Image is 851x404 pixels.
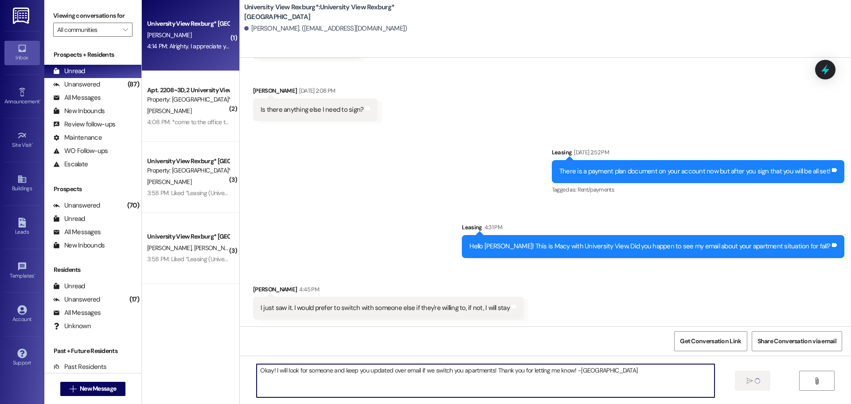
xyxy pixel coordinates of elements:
b: University View Rexburg*: University View Rexburg* [GEOGRAPHIC_DATA] [244,3,422,22]
img: ResiDesk Logo [13,8,31,24]
div: New Inbounds [53,241,105,250]
div: Past Residents [53,362,107,372]
span: • [39,97,41,103]
div: Residents [44,265,141,275]
span: Get Conversation Link [680,337,741,346]
div: Property: [GEOGRAPHIC_DATA]* [147,95,229,104]
div: Review follow-ups [53,120,115,129]
div: Maintenance [53,133,102,142]
span: [PERSON_NAME] [147,107,191,115]
span: [PERSON_NAME] [147,178,191,186]
div: Unanswered [53,295,100,304]
div: Unanswered [53,201,100,210]
i:  [123,26,128,33]
i:  [813,377,820,384]
i:  [746,377,753,384]
div: There is a payment plan document on your account now but after you sign that you will be all set! [559,167,830,176]
div: [PERSON_NAME] [253,285,524,297]
span: New Message [80,384,116,393]
div: Is there anything else I need to sign? [261,105,364,114]
input: All communities [57,23,118,37]
div: Leasing [462,223,844,235]
div: Leasing [552,148,844,160]
a: Templates • [4,259,40,283]
div: All Messages [53,308,101,318]
span: Share Conversation via email [757,337,836,346]
div: University View Rexburg* [GEOGRAPHIC_DATA] [147,232,229,241]
div: [PERSON_NAME]. ([EMAIL_ADDRESS][DOMAIN_NAME]) [244,24,407,33]
a: Inbox [4,41,40,65]
span: [PERSON_NAME] [194,244,238,252]
div: Apt. 2208~3D, 2 University View Rexburg [147,86,229,95]
label: Viewing conversations for [53,9,133,23]
div: Unread [53,282,85,291]
a: Support [4,346,40,370]
div: Unread [53,214,85,224]
div: University View Rexburg* [GEOGRAPHIC_DATA] [147,19,229,28]
div: Escalate [53,160,88,169]
div: [DATE] 2:52 PM [572,148,609,157]
div: 4:14 PM: Alrighty. I appreciate your help. It just said it was delivered with USPS to Apt 2204 [147,42,376,50]
div: 4:31 PM [482,223,502,232]
button: Get Conversation Link [674,331,747,351]
div: All Messages [53,227,101,237]
button: Share Conversation via email [752,331,842,351]
a: Buildings [4,172,40,196]
a: Account [4,302,40,326]
div: Prospects + Residents [44,50,141,59]
div: [DATE] 2:08 PM [297,86,335,95]
button: New Message [60,382,126,396]
span: Rent/payments [578,186,615,193]
div: Unanswered [53,80,100,89]
div: Hello [PERSON_NAME]! This is Macy with University View. Did you happen to see my email about your... [469,242,830,251]
span: [PERSON_NAME] [147,244,194,252]
div: Unread [53,67,85,76]
div: I just saw it. I would prefer to switch with someone else if they're willing to, if not, I will stay [261,303,510,313]
span: • [34,271,35,278]
div: New Inbounds [53,106,105,116]
span: • [32,141,33,147]
span: [PERSON_NAME] [147,31,191,39]
a: Site Visit • [4,128,40,152]
div: 4:08 PM: *come to the office to ask for info [147,118,258,126]
a: Leads [4,215,40,239]
div: Past + Future Residents [44,346,141,356]
div: 4:45 PM [297,285,319,294]
div: WO Follow-ups [53,146,108,156]
div: Property: [GEOGRAPHIC_DATA]* [147,166,229,175]
div: Tagged as: [552,183,844,196]
textarea: Okay! I will look for someone and keep you updated over email if we switch you apartments! Thank ... [257,364,714,397]
div: All Messages [53,93,101,102]
div: [PERSON_NAME] [253,86,378,98]
div: Unknown [53,322,91,331]
div: (87) [125,78,141,91]
div: University View Rexburg* [GEOGRAPHIC_DATA] [147,157,229,166]
div: (17) [127,293,141,306]
div: Prospects [44,184,141,194]
i:  [70,385,76,392]
div: (70) [125,199,141,212]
